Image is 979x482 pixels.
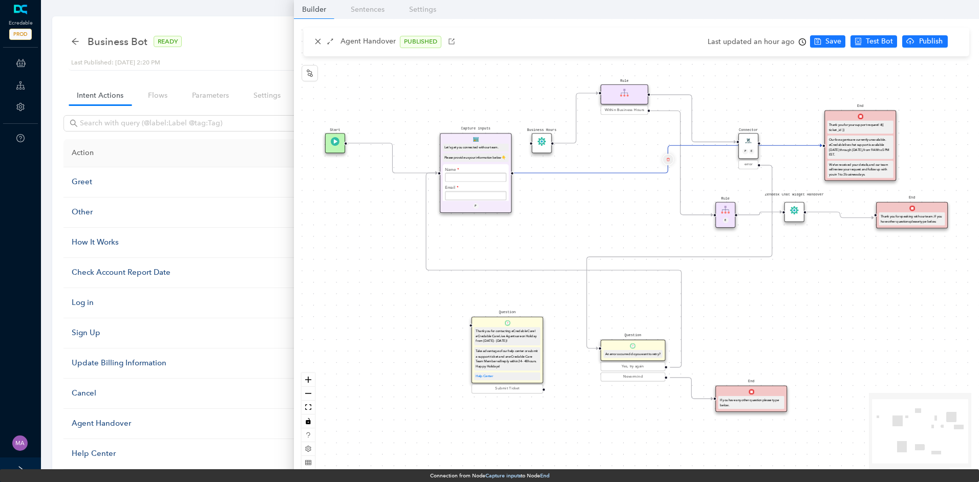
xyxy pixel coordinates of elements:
[748,389,754,395] img: End
[72,267,319,279] div: Check Account Report Date
[302,387,315,401] button: zoom out
[587,160,772,354] g: Edge from e482f140-49c1-bae9-e202-e24a98815977 to 6bc0e354-6909-ae45-8a37-c2611de4433d
[909,195,915,201] pre: End
[828,122,891,133] div: Thank you for your support request! #{{ ticket_id }}
[850,35,897,48] button: robotTest Bot
[72,176,319,188] div: Greet
[306,69,314,77] span: node-index
[444,155,507,160] div: Please provide us your information below 👇
[72,297,319,309] div: Log in
[340,36,396,48] p: Agent Handover
[70,119,78,127] span: search
[719,398,782,408] div: If you have any other question please type below.
[909,205,914,211] img: End
[604,107,644,113] span: Within Business Hours
[554,87,598,149] g: Edge from ec9b0b58-7d9d-1907-132b-3d250051427f to 2a46ec00-b03a-49e4-9bc7-5a6123a31b0b
[88,33,147,50] span: Business Bot
[602,374,663,380] div: Nevermind
[605,352,661,357] div: An error occurred do you want to retry?
[499,310,516,316] pre: Question
[184,86,237,105] a: Parameters
[314,38,322,45] span: close
[302,456,315,470] button: table
[742,148,748,154] div: P
[471,317,543,395] div: QuestionQuestionThank you for contacting eCredable Care! eCredable Care Live Agents are on Holida...
[72,387,319,400] div: Cancel
[71,37,79,46] div: back
[880,214,943,224] div: Thank you for speaking with our team. If you have other questions please type below.
[824,110,896,181] div: EndEndThank you for your support request! #{{ ticket_id }}Our live agents are currently unavailab...
[866,36,893,47] span: Test Bot
[601,340,665,383] div: QuestionQuestionAn error occurred do you want to retry?Yes, try againNevermind
[72,357,319,369] div: Update Billing Information
[476,328,539,344] div: Thank you for contacting eCredable Care! eCredable Care Live Agents are on Holiday from [DATE] - ...
[715,385,787,412] div: EndEndIf you have any other question please type below.
[444,145,507,150] div: Let's get you connected with our team.
[670,372,713,405] g: Edge from 6bc0e354-6909-ae45-8a37-c2611de4433d to 44ce88eb-0ec8-3ec4-a34f-cbfbe1314f7f
[620,89,629,97] img: Rule
[537,137,546,146] img: FlowModule
[620,79,628,84] pre: Rule
[738,133,758,170] div: ConnectorConnectorPEerror
[140,86,176,105] a: Flows
[473,203,478,209] div: P
[72,418,319,430] div: Agent Handover
[302,414,315,428] button: toggle interactivity
[648,89,736,148] g: Edge from 2a46ec00-b03a-49e4-9bc7-5a6123a31b0b to e482f140-49c1-bae9-e202-e24a98815977
[327,38,334,45] span: arrows-alt
[601,84,648,116] div: RuleRuleWithin Business Hours
[749,148,754,154] div: E
[602,364,663,369] div: Yes, try again
[12,435,28,451] img: 26ff064636fac0e11fa986d33ed38c55
[721,205,730,214] img: Rule
[302,373,315,387] button: zoom in
[16,134,25,142] span: question-circle
[72,448,319,460] div: Help Center
[69,86,132,105] a: Intent Actions
[784,202,804,222] div: Zendesk Chat Widget HandoverFlowModule
[902,35,948,48] button: cloud-uploadPublish
[245,86,289,105] a: Settings
[799,38,806,46] span: clock-circle
[485,472,521,479] strong: Capture inputs
[748,379,754,384] pre: End
[740,162,757,167] div: error
[430,472,549,479] span: Connection from Node to Node
[331,137,339,146] img: Trigger
[648,105,713,221] g: Edge from 2a46ec00-b03a-49e4-9bc7-5a6123a31b0b to 229f5ca2-6d28-dbae-91af-0c6185acfd38
[722,217,728,223] div: E
[531,133,551,153] div: Business HoursFlowModule
[527,127,557,133] pre: Business Hours
[918,36,944,47] span: Publish
[737,206,781,221] g: Edge from 229f5ca2-6d28-dbae-91af-0c6185acfd38 to 7ec32420-62f4-1ec9-772b-12ccbe4ef903
[630,343,635,349] img: Question
[504,320,510,326] img: Question
[744,137,753,145] img: Connector
[71,58,949,68] div: Last Published: [DATE] 2:20 PM
[325,133,345,153] div: StartTrigger
[71,37,79,46] span: arrow-left
[715,202,735,228] div: RuleRuleE
[876,202,948,229] div: EndEndThank you for speaking with our team. If you have other questions please type below.
[855,38,862,45] span: robot
[72,327,319,339] div: Sign Up
[473,137,478,142] img: Form
[461,126,491,132] pre: Capture inputs
[825,36,841,47] span: Save
[857,103,863,109] pre: End
[721,196,729,202] pre: Rule
[305,432,311,438] span: question
[666,156,670,163] span: delete
[476,375,493,378] a: Help Center
[400,36,441,48] span: PUBLISHED
[440,133,512,213] div: Capture inputsFormLet's get you connected with our team.Please provide us your information below ...
[445,164,459,172] label: Name
[857,114,863,119] img: End
[330,127,340,133] pre: Start
[828,137,891,157] div: Our live agents are currently unavailable. eCredable live chat support is available [DATE] throug...
[302,401,315,414] button: fit view
[305,459,311,466] span: table
[302,428,315,442] button: question
[739,127,758,133] pre: Connector
[624,333,641,338] pre: Question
